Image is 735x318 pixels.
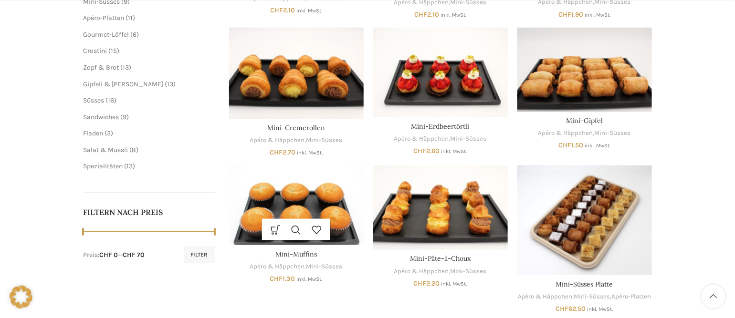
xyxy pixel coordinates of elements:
[451,134,487,144] a: Mini-Süsses
[441,12,466,18] small: inkl. MwSt.
[394,267,449,276] a: Apéro & Häppchen
[585,12,610,18] small: inkl. MwSt.
[83,31,129,39] a: Gourmet-Löffel
[107,129,111,137] span: 3
[517,28,652,112] a: Mini-Gipfel
[132,146,136,154] span: 8
[133,31,136,39] span: 6
[556,305,569,313] span: CHF
[286,219,306,240] a: Schnellansicht
[558,141,583,149] bdi: 1.50
[123,113,126,121] span: 9
[306,136,343,145] a: Mini-Süsses
[585,143,610,149] small: inkl. MwSt.
[270,275,295,283] bdi: 1.30
[556,305,586,313] bdi: 62.50
[229,165,364,245] a: Mini-Muffins
[229,136,364,145] div: ,
[250,262,305,271] a: Apéro & Häppchen
[595,129,631,138] a: Mini-Süsses
[275,250,317,258] a: Mini-Muffins
[267,123,325,132] a: Mini-Cremerollen
[123,251,145,259] span: CHF 70
[538,129,593,138] a: Apéro & Häppchen
[270,6,295,14] bdi: 2.10
[83,129,103,137] a: Fladen
[126,162,133,170] span: 13
[229,262,364,271] div: ,
[414,10,427,19] span: CHF
[270,148,283,156] span: CHF
[111,47,117,55] span: 15
[394,134,449,144] a: Apéro & Häppchen
[296,8,322,14] small: inkl. MwSt.
[411,122,470,131] a: Mini-Erdbeertörtli
[373,28,508,117] a: Mini-Erdbeertörtli
[702,285,725,308] a: Scroll to top button
[414,279,440,287] bdi: 2.20
[566,116,603,125] a: Mini-Gipfel
[123,63,129,72] span: 13
[270,6,283,14] span: CHF
[556,280,613,288] a: Mini-Süsses Platte
[414,279,427,287] span: CHF
[373,165,508,250] a: Mini-Pâte-à-Choux
[588,306,613,312] small: inkl. MwSt.
[229,28,364,119] a: Mini-Cremerollen
[184,246,215,263] button: Filter
[517,292,652,301] div: , ,
[250,136,305,145] a: Apéro & Häppchen
[83,80,163,88] a: Gipfeli & [PERSON_NAME]
[518,292,573,301] a: Apéro & Häppchen
[441,281,467,287] small: inkl. MwSt.
[558,141,571,149] span: CHF
[83,47,107,55] a: Crostini
[414,10,439,19] bdi: 2.10
[83,162,123,170] a: Spezialitäten
[414,147,427,155] span: CHF
[83,207,215,217] h5: Filtern nach Preis
[414,147,440,155] bdi: 2.60
[517,129,652,138] div: ,
[373,134,508,144] div: ,
[167,80,173,88] span: 13
[83,63,119,72] a: Zopf & Brot
[83,14,124,22] a: Apéro-Platten
[574,292,610,301] a: Mini-Süsses
[108,96,114,104] span: 16
[128,14,133,22] span: 11
[441,148,467,154] small: inkl. MwSt.
[373,267,508,276] div: ,
[558,10,583,19] bdi: 1.90
[410,254,471,263] a: Mini-Pâte-à-Choux
[83,250,145,260] div: Preis: —
[83,146,128,154] a: Salat & Müesli
[297,276,323,282] small: inkl. MwSt.
[270,275,283,283] span: CHF
[451,267,487,276] a: Mini-Süsses
[612,292,651,301] a: Apéro-Platten
[83,96,104,104] a: Süsses
[270,148,295,156] bdi: 2.70
[306,262,343,271] a: Mini-Süsses
[558,10,571,19] span: CHF
[265,219,286,240] a: Wähle Optionen für „Mini-Muffins“
[83,113,119,121] a: Sandwiches
[99,251,118,259] span: CHF 0
[297,150,323,156] small: inkl. MwSt.
[517,165,652,275] a: Mini-Süsses Platte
